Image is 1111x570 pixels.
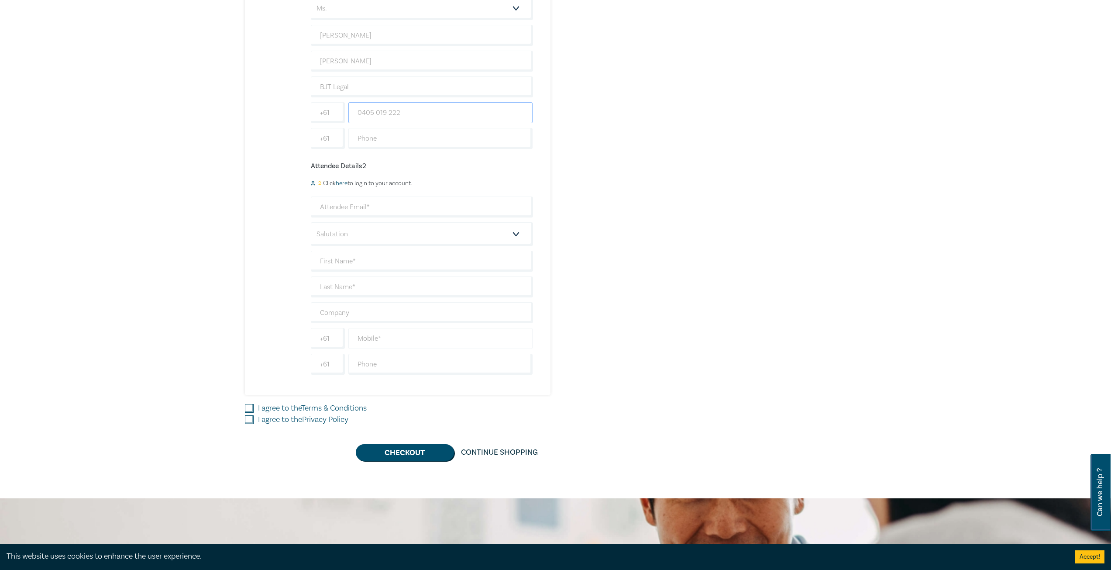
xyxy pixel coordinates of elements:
[321,180,412,187] p: Click to login to your account.
[311,197,533,218] input: Attendee Email*
[311,328,345,349] input: +61
[311,102,345,123] input: +61
[311,302,533,323] input: Company
[258,414,348,425] label: I agree to the
[348,354,533,375] input: Phone
[348,328,533,349] input: Mobile*
[336,180,347,187] a: here
[302,415,348,425] a: Privacy Policy
[454,444,545,461] a: Continue Shopping
[311,25,533,46] input: First Name*
[311,76,533,97] input: Company
[311,251,533,272] input: First Name*
[311,128,345,149] input: +61
[356,444,454,461] button: Checkout
[348,128,533,149] input: Phone
[1096,459,1104,525] span: Can we help ?
[311,162,533,170] h6: Attendee Details 2
[348,102,533,123] input: Mobile*
[258,403,367,414] label: I agree to the
[301,403,367,413] a: Terms & Conditions
[311,354,345,375] input: +61
[7,551,1062,562] div: This website uses cookies to enhance the user experience.
[1075,550,1104,563] button: Accept cookies
[311,276,533,297] input: Last Name*
[311,51,533,72] input: Last Name*
[318,180,321,187] small: 2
